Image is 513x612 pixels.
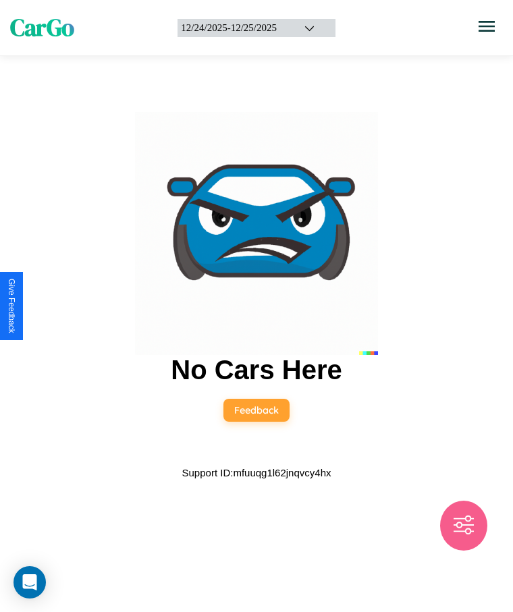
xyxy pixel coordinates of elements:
img: car [135,112,378,355]
div: Open Intercom Messenger [13,566,46,599]
p: Support ID: mfuuqg1l62jnqvcy4hx [182,464,331,482]
div: 12 / 24 / 2025 - 12 / 25 / 2025 [181,22,286,34]
h2: No Cars Here [171,355,342,385]
div: Give Feedback [7,279,16,333]
span: CarGo [10,11,74,44]
button: Feedback [223,399,290,422]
